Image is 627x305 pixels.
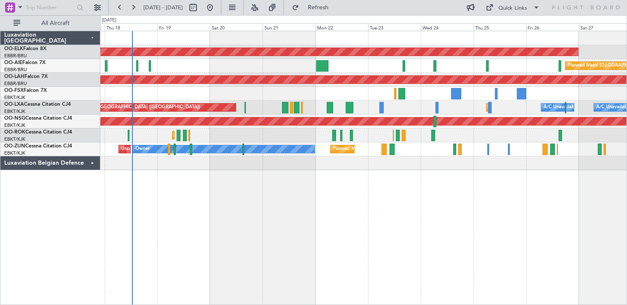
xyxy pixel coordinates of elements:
div: Wed 24 [421,23,474,31]
span: OO-FSX [4,88,24,93]
button: All Aircraft [9,16,91,30]
div: Tue 23 [368,23,421,31]
a: EBKT/KJK [4,108,25,115]
button: Refresh [288,1,339,14]
a: OO-ZUNCessna Citation CJ4 [4,144,72,149]
div: Planned Maint [GEOGRAPHIC_DATA] ([GEOGRAPHIC_DATA]) [67,101,200,114]
div: Quick Links [499,4,527,13]
div: Mon 22 [315,23,368,31]
span: Refresh [301,5,336,11]
div: Fri 19 [157,23,210,31]
div: Owner [135,143,150,155]
div: Sun 21 [263,23,315,31]
span: All Aircraft [22,20,89,26]
span: OO-ELK [4,46,23,51]
button: Quick Links [482,1,544,14]
div: Unplanned Maint [GEOGRAPHIC_DATA]-[GEOGRAPHIC_DATA] [121,143,257,155]
span: OO-ZUN [4,144,25,149]
a: EBBR/BRU [4,67,27,73]
div: Thu 25 [474,23,526,31]
a: OO-ELKFalcon 8X [4,46,46,51]
div: Sat 20 [210,23,263,31]
span: OO-LXA [4,102,24,107]
a: OO-ROKCessna Citation CJ4 [4,130,72,135]
a: EBKT/KJK [4,94,25,101]
a: OO-NSGCessna Citation CJ4 [4,116,72,121]
a: OO-LXACessna Citation CJ4 [4,102,71,107]
a: EBBR/BRU [4,53,27,59]
a: EBBR/BRU [4,80,27,87]
span: OO-LAH [4,74,24,79]
input: Trip Number [26,1,74,14]
span: OO-AIE [4,60,22,65]
div: Fri 26 [526,23,579,31]
div: Planned Maint Kortrijk-[GEOGRAPHIC_DATA] [333,143,431,155]
a: OO-FSXFalcon 7X [4,88,47,93]
a: EBKT/KJK [4,136,25,142]
a: OO-AIEFalcon 7X [4,60,46,65]
span: OO-NSG [4,116,25,121]
span: OO-ROK [4,130,25,135]
a: EBKT/KJK [4,122,25,128]
a: EBKT/KJK [4,150,25,156]
a: OO-LAHFalcon 7X [4,74,48,79]
div: Thu 18 [105,23,157,31]
span: [DATE] - [DATE] [143,4,183,11]
div: [DATE] [102,17,116,24]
